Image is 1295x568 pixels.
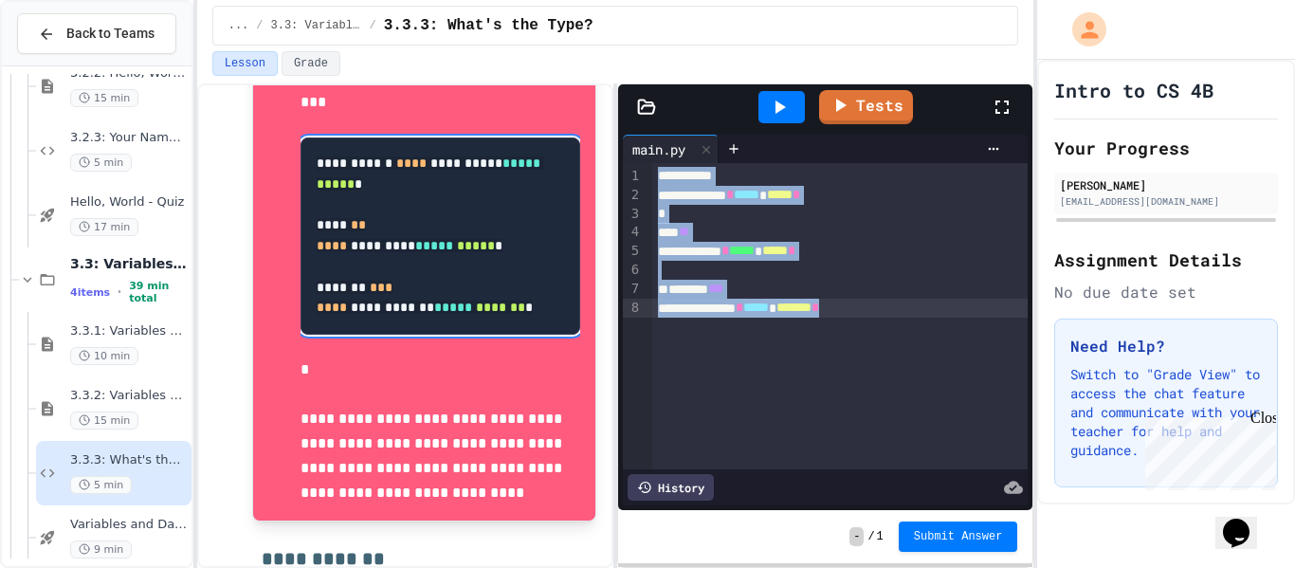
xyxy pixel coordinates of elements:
span: 9 min [70,541,132,559]
div: History [628,474,714,501]
div: No due date set [1054,281,1278,303]
div: [EMAIL_ADDRESS][DOMAIN_NAME] [1060,194,1272,209]
span: Variables and Data types - quiz [70,517,188,533]
span: 5 min [70,154,132,172]
div: 4 [623,223,642,242]
span: 10 min [70,347,138,365]
span: 3.2.2: Hello, World! - Review [70,65,188,82]
span: 15 min [70,412,138,430]
p: Switch to "Grade View" to access the chat feature and communicate with your teacher for help and ... [1070,365,1262,460]
div: 5 [623,242,642,261]
iframe: chat widget [1215,492,1276,549]
div: 2 [623,186,642,205]
span: / [370,18,376,33]
span: 39 min total [129,280,188,304]
div: 3 [623,205,642,224]
span: 3.2.3: Your Name and Favorite Movie [70,130,188,146]
span: Back to Teams [66,24,155,44]
h2: Assignment Details [1054,247,1278,273]
button: Lesson [212,51,278,76]
span: • [118,284,121,300]
span: 3.3.3: What's the Type? [384,14,593,37]
h2: Your Progress [1054,135,1278,161]
span: Submit Answer [914,529,1003,544]
div: main.py [623,139,695,159]
span: 1 [877,529,884,544]
span: 3.3: Variables and Data Types [271,18,362,33]
a: Tests [819,90,913,124]
span: 3.3.2: Variables and Data Types - Review [70,388,188,404]
span: 3.3: Variables and Data Types [70,255,188,272]
h1: Intro to CS 4B [1054,77,1213,103]
span: ... [228,18,249,33]
iframe: chat widget [1138,410,1276,490]
span: - [849,527,864,546]
div: main.py [623,135,719,163]
span: 3.3.3: What's the Type? [70,452,188,468]
button: Back to Teams [17,13,176,54]
div: Chat with us now!Close [8,8,131,120]
button: Grade [282,51,340,76]
div: 6 [623,261,642,280]
div: [PERSON_NAME] [1060,176,1272,193]
span: Hello, World - Quiz [70,194,188,211]
span: / [867,529,874,544]
h3: Need Help? [1070,335,1262,357]
span: 15 min [70,89,138,107]
div: My Account [1052,8,1111,51]
div: 7 [623,280,642,299]
button: Submit Answer [899,522,1018,552]
div: 1 [623,167,642,186]
span: 4 items [70,286,110,299]
div: 8 [623,299,642,318]
span: 17 min [70,218,138,236]
span: 3.3.1: Variables and Data Types [70,323,188,339]
span: 5 min [70,476,132,494]
span: / [256,18,263,33]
